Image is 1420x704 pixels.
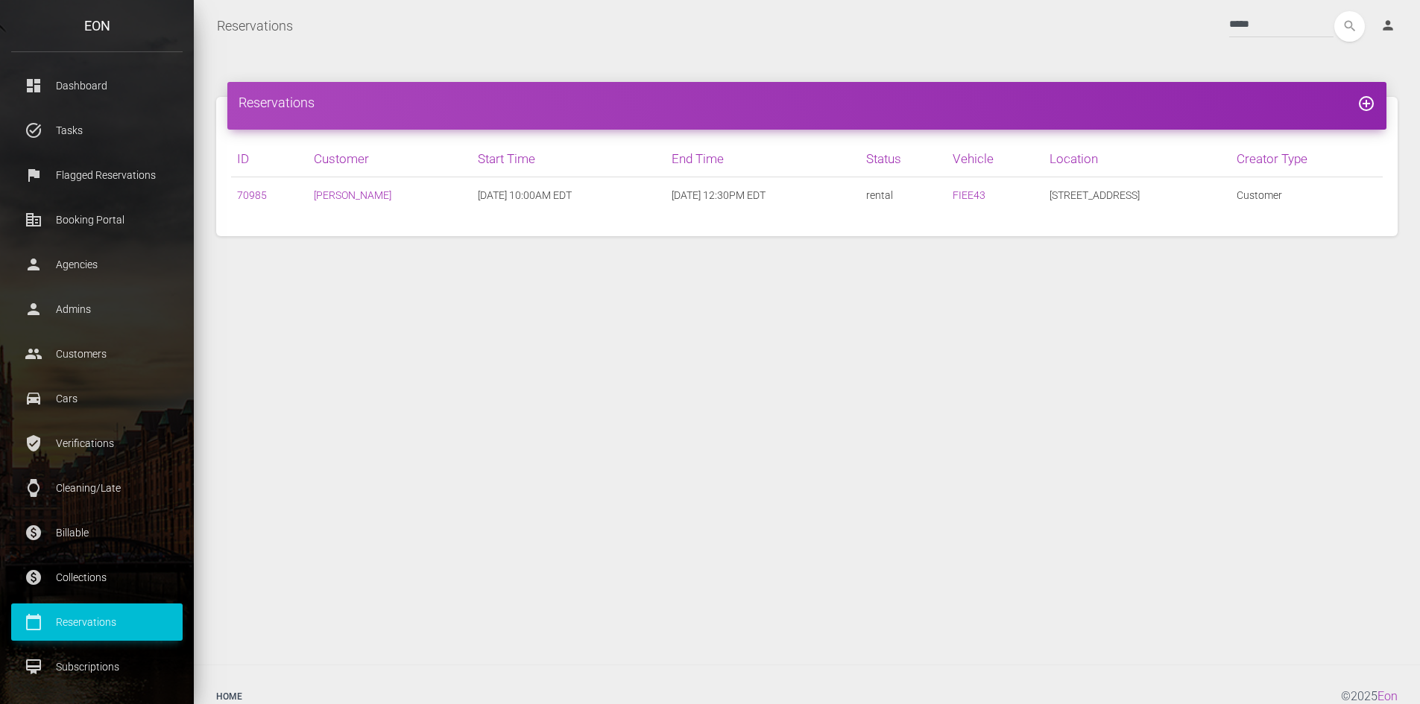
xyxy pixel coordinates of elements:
p: Cars [22,387,171,410]
td: Customer [1231,177,1383,214]
p: Flagged Reservations [22,164,171,186]
p: Cleaning/Late [22,477,171,499]
th: Start Time [472,141,666,177]
button: search [1334,11,1365,42]
p: Verifications [22,432,171,454]
a: person [1369,11,1409,41]
p: Admins [22,298,171,320]
td: [DATE] 12:30PM EDT [666,177,860,214]
th: End Time [666,141,860,177]
a: flag Flagged Reservations [11,156,183,194]
p: Subscriptions [22,656,171,678]
th: Creator Type [1231,141,1383,177]
a: task_alt Tasks [11,112,183,149]
a: calendar_today Reservations [11,603,183,641]
td: rental [860,177,947,214]
th: Location [1044,141,1231,177]
a: Eon [1378,689,1398,703]
p: Customers [22,343,171,365]
a: dashboard Dashboard [11,67,183,104]
p: Dashboard [22,74,171,97]
p: Tasks [22,119,171,142]
a: add_circle_outline [1357,95,1375,110]
a: watch Cleaning/Late [11,469,183,507]
a: 70985 [237,189,267,201]
a: FIEE43 [953,189,985,201]
p: Billable [22,521,171,544]
a: person Agencies [11,246,183,283]
a: verified_user Verifications [11,425,183,462]
a: [PERSON_NAME] [314,189,391,201]
p: Agencies [22,253,171,276]
p: Collections [22,566,171,589]
a: person Admins [11,291,183,328]
td: [STREET_ADDRESS] [1044,177,1231,214]
th: Customer [308,141,472,177]
th: Status [860,141,947,177]
a: people Customers [11,335,183,372]
th: ID [231,141,308,177]
i: add_circle_outline [1357,95,1375,112]
a: card_membership Subscriptions [11,648,183,685]
p: Reservations [22,611,171,633]
td: [DATE] 10:00AM EDT [472,177,666,214]
p: Booking Portal [22,209,171,231]
a: corporate_fare Booking Portal [11,201,183,238]
h4: Reservations [239,93,1375,112]
a: Reservations [217,7,293,45]
i: person [1380,18,1395,33]
a: drive_eta Cars [11,380,183,417]
a: paid Billable [11,514,183,551]
th: Vehicle [947,141,1044,177]
a: paid Collections [11,559,183,596]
